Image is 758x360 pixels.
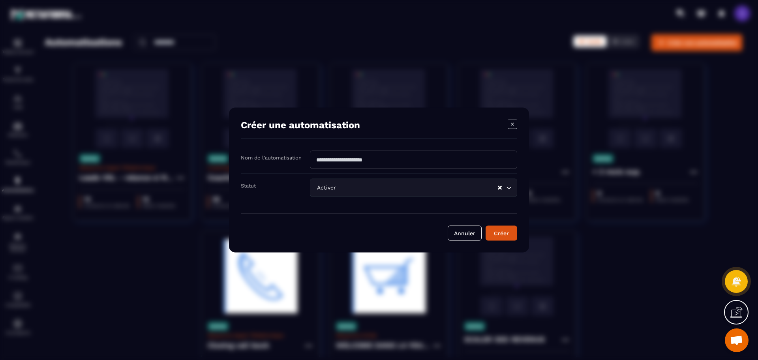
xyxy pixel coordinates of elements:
[241,183,256,189] label: Statut
[498,185,502,191] button: Clear Selected
[241,155,302,161] label: Nom de l'automatisation
[315,184,338,192] span: Activer
[310,179,517,197] div: Search for option
[486,226,517,241] button: Créer
[725,328,749,352] a: Ouvrir le chat
[241,120,360,131] h4: Créer une automatisation
[448,226,482,241] button: Annuler
[338,184,497,192] input: Search for option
